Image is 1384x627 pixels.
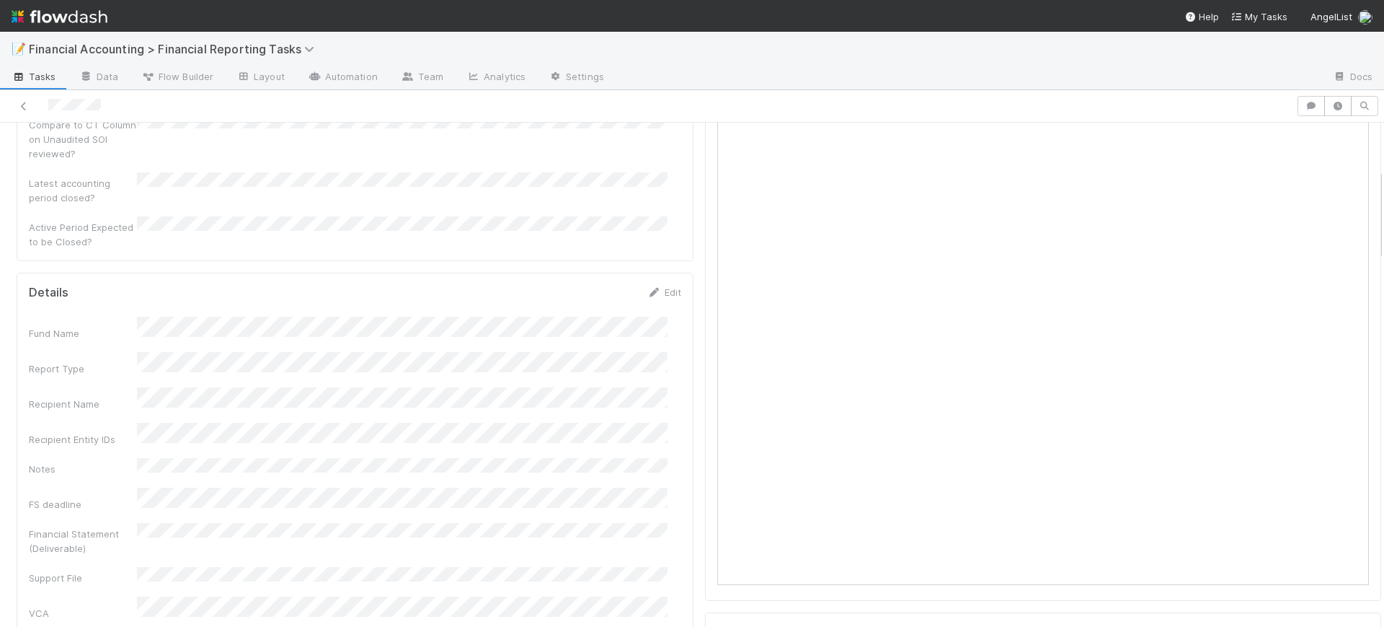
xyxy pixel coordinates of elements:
span: AngelList [1310,11,1352,22]
span: Flow Builder [141,69,213,84]
div: Recipient Entity IDs [29,432,137,447]
a: Automation [296,66,389,89]
a: Edit [647,286,681,298]
img: logo-inverted-e16ddd16eac7371096b0.svg [12,4,107,29]
a: Team [389,66,455,89]
div: Compare to CT Column on Unaudited SOI reviewed? [29,118,137,161]
div: Support File [29,571,137,585]
span: 📝 [12,43,26,55]
span: Tasks [12,69,56,84]
span: My Tasks [1230,11,1287,22]
a: Data [68,66,130,89]
div: Latest accounting period closed? [29,176,137,205]
div: Help [1184,9,1219,24]
a: Analytics [455,66,537,89]
a: Settings [537,66,616,89]
div: VCA [29,606,137,621]
h5: Details [29,286,68,300]
a: My Tasks [1230,9,1287,24]
div: Financial Statement (Deliverable) [29,527,137,556]
img: avatar_fee1282a-8af6-4c79-b7c7-bf2cfad99775.png [1358,10,1372,25]
a: Layout [225,66,296,89]
a: Flow Builder [130,66,225,89]
div: Recipient Name [29,397,137,411]
div: Report Type [29,361,137,376]
div: Fund Name [29,326,137,341]
a: Docs [1321,66,1384,89]
div: Active Period Expected to be Closed? [29,220,137,249]
div: Notes [29,462,137,476]
span: Financial Accounting > Financial Reporting Tasks [29,42,321,56]
div: FS deadline [29,497,137,512]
